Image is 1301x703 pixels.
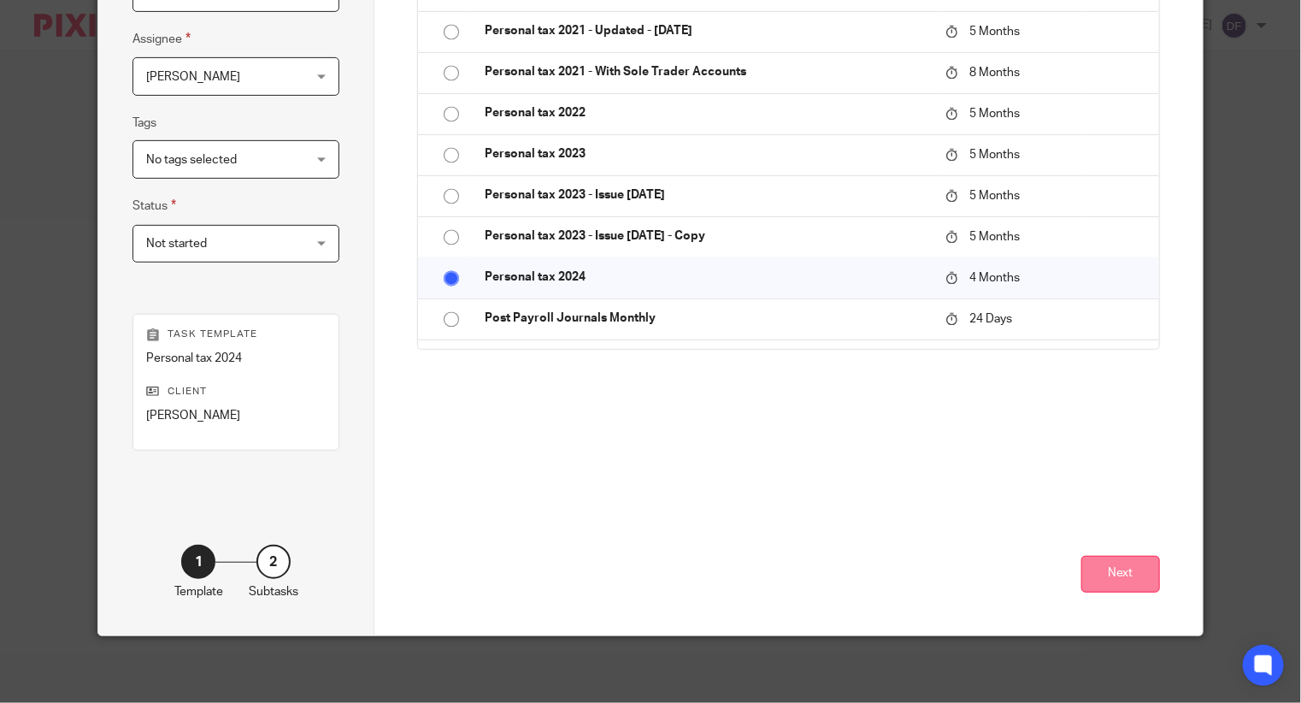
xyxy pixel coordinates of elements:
span: 8 Months [969,67,1020,79]
p: Task template [146,328,326,341]
label: Assignee [132,29,191,49]
label: Status [132,196,176,216]
p: Personal tax 2023 [485,146,928,163]
p: Subtasks [249,583,298,600]
p: Post Payroll Journals Monthly [485,310,928,328]
p: Client [146,385,326,399]
span: [PERSON_NAME] [146,71,240,83]
p: Personal tax 2024 [146,350,326,367]
label: Tags [132,115,156,132]
span: 4 Months [969,272,1020,284]
span: No tags selected [146,154,237,166]
span: 24 Days [969,313,1012,325]
div: 1 [181,545,215,579]
p: Personal tax 2024 [485,269,928,287]
p: Personal tax 2023 - Issue [DATE] [485,187,928,204]
span: 5 Months [969,149,1020,161]
div: 2 [256,545,291,579]
span: 5 Months [969,190,1020,202]
p: Personal tax 2022 [485,105,928,122]
span: 5 Months [969,108,1020,120]
p: [PERSON_NAME] [146,407,326,424]
span: 5 Months [969,26,1020,38]
span: 5 Months [969,231,1020,243]
button: Next [1081,556,1160,593]
p: Template [174,583,223,600]
p: Personal tax 2021 - Updated - [DATE] [485,23,928,40]
p: Personal tax 2021 - With Sole Trader Accounts [485,64,928,81]
span: Not started [146,238,207,250]
p: Personal tax 2023 - Issue [DATE] - Copy [485,228,928,245]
